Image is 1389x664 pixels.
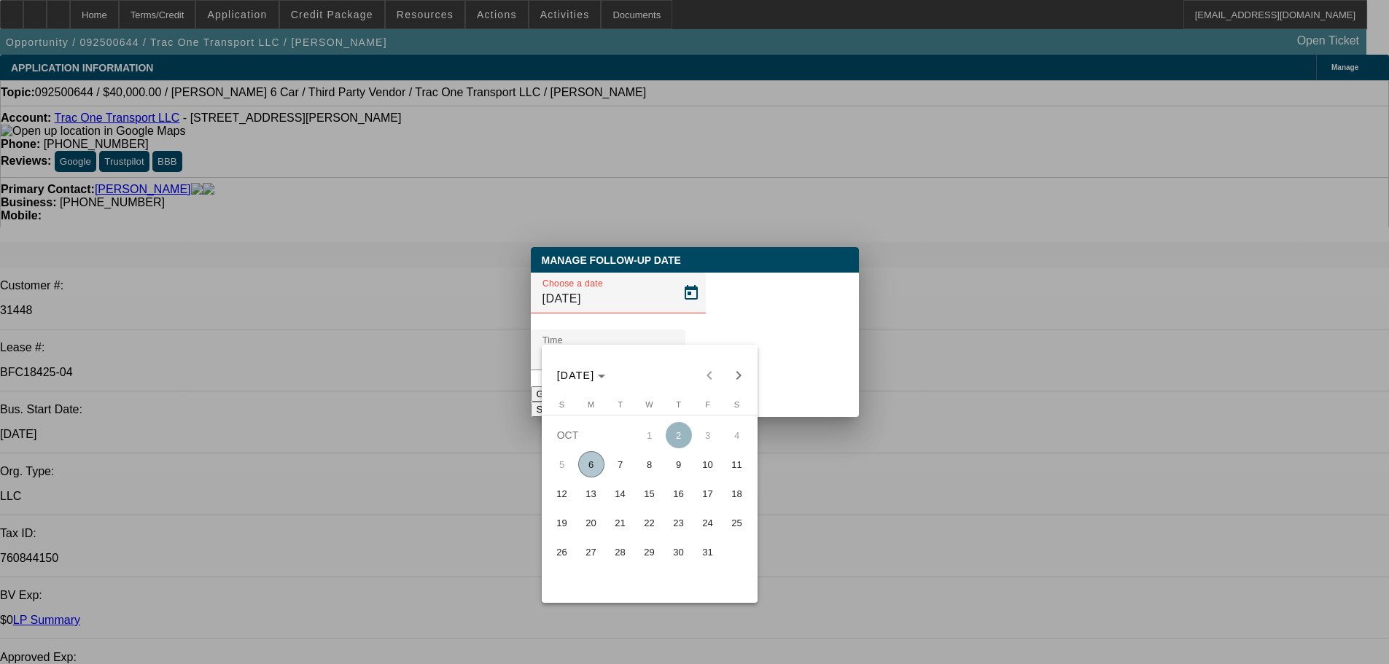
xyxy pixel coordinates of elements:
[548,479,577,508] button: October 12, 2025
[664,537,693,566] button: October 30, 2025
[723,479,752,508] button: October 18, 2025
[606,479,635,508] button: October 14, 2025
[724,451,750,477] span: 11
[551,362,612,388] button: Choose month and year
[559,400,564,409] span: S
[588,400,594,409] span: M
[666,509,692,536] span: 23
[548,421,635,450] td: OCT
[548,450,577,479] button: October 5, 2025
[695,539,721,565] span: 31
[664,421,693,450] button: October 2, 2025
[548,537,577,566] button: October 26, 2025
[724,509,750,536] span: 25
[723,421,752,450] button: October 4, 2025
[693,421,723,450] button: October 3, 2025
[724,361,753,390] button: Next month
[635,450,664,479] button: October 8, 2025
[695,451,721,477] span: 10
[693,537,723,566] button: October 31, 2025
[695,422,721,448] span: 3
[549,480,575,507] span: 12
[578,480,604,507] span: 13
[635,479,664,508] button: October 15, 2025
[693,450,723,479] button: October 10, 2025
[607,539,634,565] span: 28
[695,509,721,536] span: 24
[666,539,692,565] span: 30
[549,509,575,536] span: 19
[637,509,663,536] span: 22
[637,422,663,448] span: 1
[577,450,606,479] button: October 6, 2025
[577,508,606,537] button: October 20, 2025
[723,508,752,537] button: October 25, 2025
[637,539,663,565] span: 29
[578,509,604,536] span: 20
[578,539,604,565] span: 27
[607,480,634,507] span: 14
[666,451,692,477] span: 9
[724,480,750,507] span: 18
[666,480,692,507] span: 16
[577,479,606,508] button: October 13, 2025
[724,422,750,448] span: 4
[606,508,635,537] button: October 21, 2025
[664,508,693,537] button: October 23, 2025
[664,450,693,479] button: October 9, 2025
[635,508,664,537] button: October 22, 2025
[578,451,604,477] span: 6
[666,422,692,448] span: 2
[693,508,723,537] button: October 24, 2025
[693,479,723,508] button: October 17, 2025
[577,537,606,566] button: October 27, 2025
[548,508,577,537] button: October 19, 2025
[645,400,653,409] span: W
[635,537,664,566] button: October 29, 2025
[557,370,595,381] span: [DATE]
[705,400,710,409] span: F
[606,450,635,479] button: October 7, 2025
[676,400,681,409] span: T
[637,451,663,477] span: 8
[607,451,634,477] span: 7
[664,479,693,508] button: October 16, 2025
[606,537,635,566] button: October 28, 2025
[635,421,664,450] button: October 1, 2025
[549,451,575,477] span: 5
[695,480,721,507] span: 17
[549,539,575,565] span: 26
[618,400,623,409] span: T
[723,450,752,479] button: October 11, 2025
[734,400,739,409] span: S
[607,509,634,536] span: 21
[637,480,663,507] span: 15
